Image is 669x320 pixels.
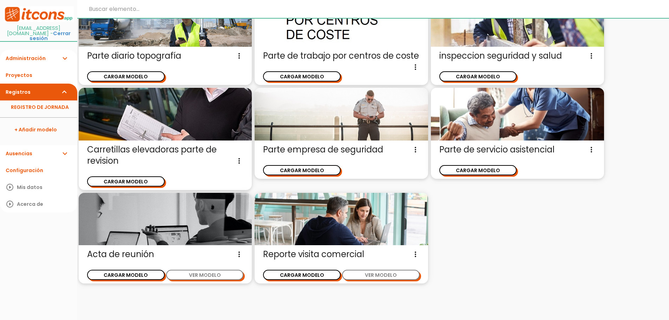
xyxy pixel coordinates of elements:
button: CARGAR MODELO [263,270,341,280]
span: inspeccion seguridad y salud [439,50,596,61]
img: seguridad.jpg [255,88,428,141]
i: more_vert [235,155,243,166]
i: expand_more [60,50,69,67]
i: expand_more [60,145,69,162]
button: CARGAR MODELO [87,270,165,280]
i: play_circle_outline [6,179,14,196]
a: Cerrar sesión [29,30,71,42]
i: more_vert [587,144,596,155]
button: CARGAR MODELO [263,165,341,175]
i: expand_more [60,84,69,100]
i: more_vert [235,249,243,260]
span: Parte empresa de seguridad [263,144,419,155]
span: Reporte visita comercial [263,249,419,260]
img: reunion.jpg [79,193,252,246]
i: more_vert [235,50,243,61]
img: comercial.jpg [255,193,428,246]
span: Parte de servicio asistencial [439,144,596,155]
i: play_circle_outline [6,196,14,213]
button: CARGAR MODELO [439,165,517,175]
span: Parte diario topografía [87,50,243,61]
img: asistencia-sanitaria.jpg [431,88,604,141]
img: itcons-logo [4,6,74,22]
span: Carretillas elevadoras parte de revision [87,144,243,166]
button: CARGAR MODELO [263,71,341,81]
button: CARGAR MODELO [87,176,165,187]
button: CARGAR MODELO [439,71,517,81]
a: + Añadir modelo [4,121,74,138]
button: CARGAR MODELO [87,71,165,81]
img: carretilla.jpg [79,88,252,141]
span: Acta de reunión [87,249,243,260]
i: more_vert [411,249,420,260]
i: more_vert [411,61,420,73]
button: VER MODELO [342,270,420,280]
i: more_vert [587,50,596,61]
span: Parte de trabajo por centros de coste [263,50,419,61]
button: VER MODELO [166,270,244,280]
i: more_vert [411,144,420,155]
